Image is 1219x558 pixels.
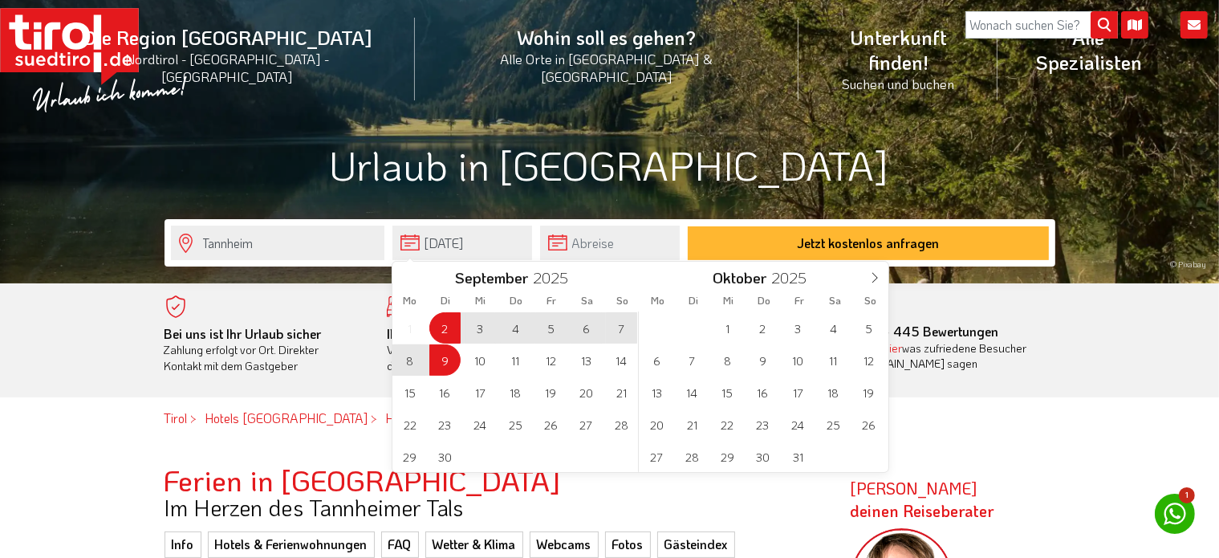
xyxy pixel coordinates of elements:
[852,295,888,306] span: So
[853,312,884,344] span: Oktober 5, 2025
[535,409,567,440] span: September 26, 2025
[394,312,425,344] span: September 1, 2025
[747,344,778,376] span: Oktober 9, 2025
[381,532,419,557] a: FAQ
[853,409,884,440] span: Oktober 26, 2025
[428,295,463,306] span: Di
[394,344,425,376] span: September 8, 2025
[465,409,496,440] span: September 24, 2025
[571,409,602,440] span: September 27, 2025
[571,377,602,408] span: September 20, 2025
[851,478,995,521] strong: [PERSON_NAME]
[818,312,849,344] span: Oktober 4, 2025
[688,226,1049,260] button: Jetzt kostenlos anfragen
[1155,494,1195,534] a: 1
[569,295,604,306] span: Sa
[465,377,496,408] span: September 17, 2025
[853,344,884,376] span: Oktober 12, 2025
[165,325,322,342] b: Bei uns ist Ihr Urlaub sicher
[998,7,1179,92] a: Alle Spezialisten
[429,377,461,408] span: September 16, 2025
[530,532,599,557] a: Webcams
[711,295,746,306] span: Mi
[500,409,531,440] span: September 25, 2025
[387,325,554,342] b: Ihr Traumurlaub beginnt hier!
[165,464,827,496] h2: Ferien in [GEOGRAPHIC_DATA]
[782,295,817,306] span: Fr
[746,295,782,306] span: Do
[712,409,743,440] span: Oktober 22, 2025
[782,377,814,408] span: Oktober 17, 2025
[641,344,672,376] span: Oktober 6, 2025
[528,267,581,287] input: Year
[500,377,531,408] span: September 18, 2025
[535,377,567,408] span: September 19, 2025
[712,441,743,472] span: Oktober 29, 2025
[677,377,708,408] span: Oktober 14, 2025
[606,377,637,408] span: September 21, 2025
[853,377,884,408] span: Oktober 19, 2025
[832,323,998,340] b: - 445 Bewertungen
[712,377,743,408] span: Oktober 15, 2025
[712,344,743,376] span: Oktober 8, 2025
[782,344,814,376] span: Oktober 10, 2025
[641,409,672,440] span: Oktober 20, 2025
[165,495,827,520] h3: Im Herzen des Tannheimer Tals
[657,532,735,557] a: Gästeindex
[798,7,998,110] a: Unterkunft finden!Suchen und buchen
[534,295,569,306] span: Fr
[387,326,586,374] div: Von der Buchung bis zum Aufenthalt, der gesamte Ablauf ist unkompliziert
[455,271,528,286] span: September
[1179,487,1195,503] span: 1
[851,500,995,521] span: deinen Reiseberater
[818,377,849,408] span: Oktober 18, 2025
[429,441,461,472] span: September 30, 2025
[165,409,188,426] a: Tirol
[535,344,567,376] span: September 12, 2025
[606,409,637,440] span: September 28, 2025
[747,441,778,472] span: Oktober 30, 2025
[818,344,849,376] span: Oktober 11, 2025
[465,312,496,344] span: September 3, 2025
[465,344,496,376] span: September 10, 2025
[606,344,637,376] span: September 14, 2025
[500,312,531,344] span: September 4, 2025
[535,312,567,344] span: September 5, 2025
[429,344,461,376] span: September 9, 2025
[782,441,814,472] span: Oktober 31, 2025
[641,377,672,408] span: Oktober 13, 2025
[392,295,428,306] span: Mo
[676,295,711,306] span: Di
[386,409,503,426] a: Hotels Tannheimer Tal
[677,344,708,376] span: Oktober 7, 2025
[818,409,849,440] span: Oktober 25, 2025
[171,226,384,260] input: Wo soll's hingehen?
[782,409,814,440] span: Oktober 24, 2025
[392,226,532,260] input: Anreise
[766,267,819,287] input: Year
[604,295,640,306] span: So
[425,532,523,557] a: Wetter & Klima
[429,409,461,440] span: September 23, 2025
[498,295,534,306] span: Do
[677,409,708,440] span: Oktober 21, 2025
[415,7,798,103] a: Wohin soll es gehen?Alle Orte in [GEOGRAPHIC_DATA] & [GEOGRAPHIC_DATA]
[40,7,415,103] a: Die Region [GEOGRAPHIC_DATA]Nordtirol - [GEOGRAPHIC_DATA] - [GEOGRAPHIC_DATA]
[165,143,1055,187] h1: Urlaub in [GEOGRAPHIC_DATA]
[394,409,425,440] span: September 22, 2025
[641,441,672,472] span: Oktober 27, 2025
[500,344,531,376] span: September 11, 2025
[782,312,814,344] span: Oktober 3, 2025
[205,409,368,426] a: Hotels [GEOGRAPHIC_DATA]
[818,75,978,92] small: Suchen und buchen
[832,340,1031,372] div: was zufriedene Besucher über [DOMAIN_NAME] sagen
[817,295,852,306] span: Sa
[165,532,201,557] a: Info
[463,295,498,306] span: Mi
[747,409,778,440] span: Oktober 23, 2025
[1121,11,1148,39] i: Karte öffnen
[713,271,766,286] span: Oktober
[394,441,425,472] span: September 29, 2025
[165,326,364,374] div: Zahlung erfolgt vor Ort. Direkter Kontakt mit dem Gastgeber
[571,312,602,344] span: September 6, 2025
